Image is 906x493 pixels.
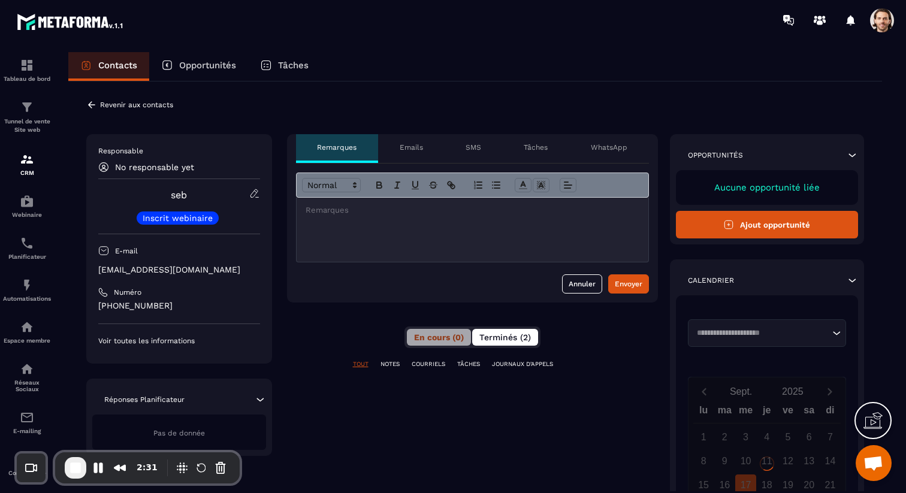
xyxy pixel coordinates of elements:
a: accountantaccountantComptabilité [3,443,51,485]
button: Ajout opportunité [676,211,859,238]
p: Inscrit webinaire [143,214,213,222]
p: Réponses Planificateur [104,395,185,404]
p: NOTES [380,360,400,368]
p: TÂCHES [457,360,480,368]
p: Voir toutes les informations [98,336,260,346]
img: automations [20,194,34,208]
a: automationsautomationsEspace membre [3,311,51,353]
p: Tâches [278,60,309,71]
p: E-mail [115,246,138,256]
button: Terminés (2) [472,329,538,346]
img: scheduler [20,236,34,250]
input: Search for option [693,327,830,339]
p: Contacts [98,60,137,71]
img: automations [20,320,34,334]
p: COURRIELS [412,360,445,368]
img: automations [20,278,34,292]
p: Webinaire [3,211,51,218]
p: Emails [400,143,423,152]
p: JOURNAUX D'APPELS [492,360,553,368]
p: Tâches [524,143,548,152]
p: Tableau de bord [3,75,51,82]
p: Espace membre [3,337,51,344]
a: Contacts [68,52,149,81]
a: Opportunités [149,52,248,81]
p: Tunnel de vente Site web [3,117,51,134]
a: schedulerschedulerPlanificateur [3,227,51,269]
p: Automatisations [3,295,51,302]
p: CRM [3,170,51,176]
p: Revenir aux contacts [100,101,173,109]
a: social-networksocial-networkRéseaux Sociaux [3,353,51,401]
p: No responsable yet [115,162,194,172]
p: Planificateur [3,253,51,260]
img: email [20,410,34,425]
span: Pas de donnée [153,429,205,437]
a: emailemailE-mailing [3,401,51,443]
p: Calendrier [688,276,734,285]
p: [EMAIL_ADDRESS][DOMAIN_NAME] [98,264,260,276]
p: Responsable [98,146,260,156]
p: Comptabilité [3,470,51,476]
a: Tâches [248,52,321,81]
img: formation [20,100,34,114]
p: Opportunités [688,150,743,160]
p: WhatsApp [591,143,627,152]
p: Numéro [114,288,141,297]
a: automationsautomationsAutomatisations [3,269,51,311]
p: E-mailing [3,428,51,434]
p: SMS [466,143,481,152]
img: logo [17,11,125,32]
button: Annuler [562,274,602,294]
button: Envoyer [608,274,649,294]
p: Opportunités [179,60,236,71]
a: formationformationCRM [3,143,51,185]
div: Ouvrir le chat [856,445,892,481]
p: Remarques [317,143,357,152]
span: Terminés (2) [479,332,531,342]
a: seb [171,189,187,201]
a: automationsautomationsWebinaire [3,185,51,227]
p: [PHONE_NUMBER] [98,300,260,311]
span: En cours (0) [414,332,464,342]
div: Envoyer [615,278,642,290]
button: En cours (0) [407,329,471,346]
img: formation [20,58,34,72]
p: Réseaux Sociaux [3,379,51,392]
div: Search for option [688,319,847,347]
img: social-network [20,362,34,376]
p: TOUT [353,360,369,368]
img: formation [20,152,34,167]
p: Aucune opportunité liée [688,182,847,193]
a: formationformationTableau de bord [3,49,51,91]
a: formationformationTunnel de vente Site web [3,91,51,143]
